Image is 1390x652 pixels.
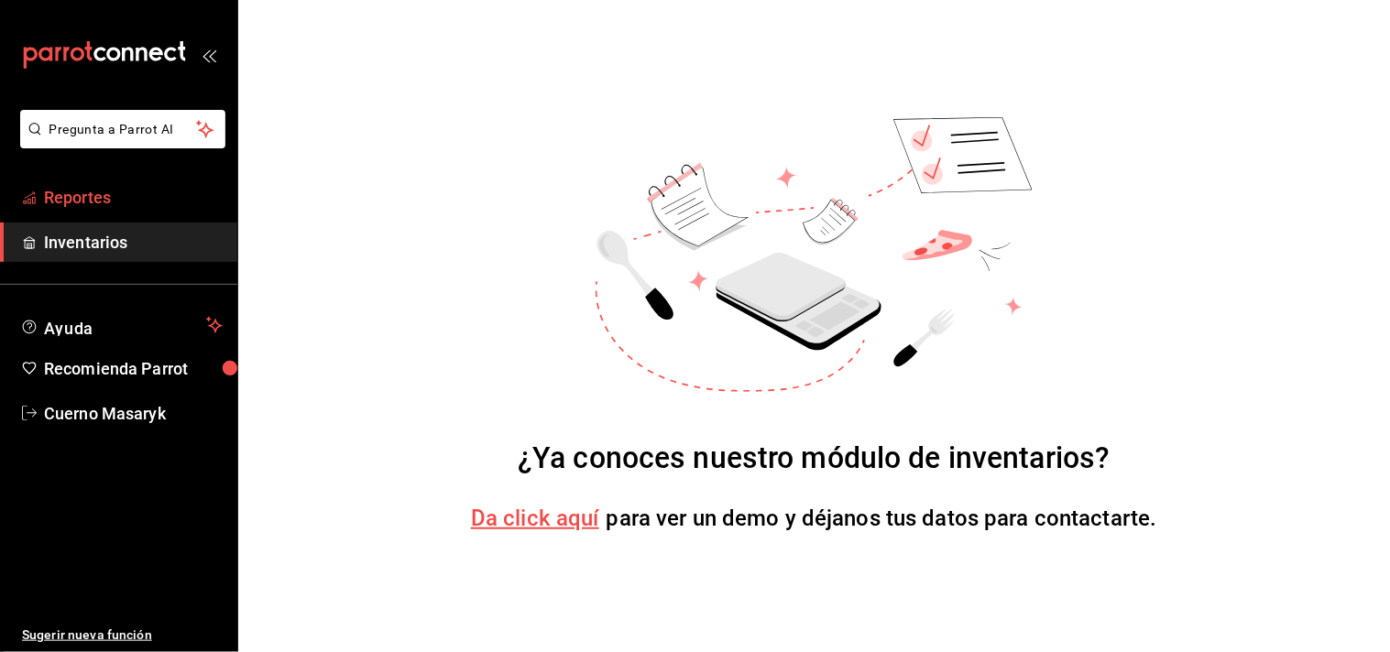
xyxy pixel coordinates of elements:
span: Inventarios [44,230,223,255]
div: ¿Ya conoces nuestro módulo de inventarios? [518,436,1111,480]
span: Recomienda Parrot [44,356,223,381]
button: Pregunta a Parrot AI [20,110,225,148]
button: open_drawer_menu [202,48,216,62]
span: Cuerno Masaryk [44,401,223,426]
a: Pregunta a Parrot AI [13,133,225,152]
span: Ayuda [44,314,199,336]
span: Reportes [44,185,223,210]
span: Pregunta a Parrot AI [49,120,197,139]
span: para ver un demo y déjanos tus datos para contactarte. [607,505,1157,531]
a: Da click aquí [471,505,599,531]
span: Sugerir nueva función [22,625,223,645]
